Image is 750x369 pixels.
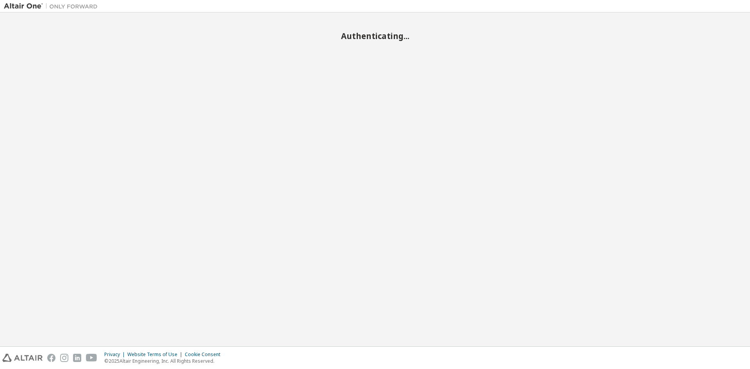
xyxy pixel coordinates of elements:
[86,354,97,362] img: youtube.svg
[104,358,225,364] p: © 2025 Altair Engineering, Inc. All Rights Reserved.
[73,354,81,362] img: linkedin.svg
[185,351,225,358] div: Cookie Consent
[4,31,746,41] h2: Authenticating...
[4,2,102,10] img: Altair One
[2,354,43,362] img: altair_logo.svg
[104,351,127,358] div: Privacy
[47,354,55,362] img: facebook.svg
[127,351,185,358] div: Website Terms of Use
[60,354,68,362] img: instagram.svg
